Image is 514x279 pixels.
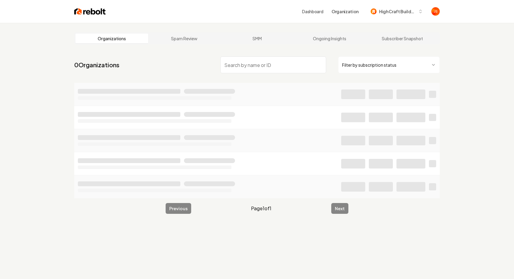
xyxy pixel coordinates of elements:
[366,34,439,43] a: Subscriber Snapshot
[379,8,416,15] span: High Craft Builders
[328,6,362,17] button: Organization
[293,34,366,43] a: Ongoing Insights
[431,7,440,16] button: Open user button
[220,56,326,73] input: Search by name or ID
[251,205,271,212] span: Page 1 of 1
[75,34,148,43] a: Organizations
[74,7,106,16] img: Rebolt Logo
[302,8,323,14] a: Dashboard
[221,34,293,43] a: SMM
[431,7,440,16] img: James Shamoun
[148,34,221,43] a: Spam Review
[74,61,119,69] a: 0Organizations
[371,8,377,14] img: High Craft Builders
